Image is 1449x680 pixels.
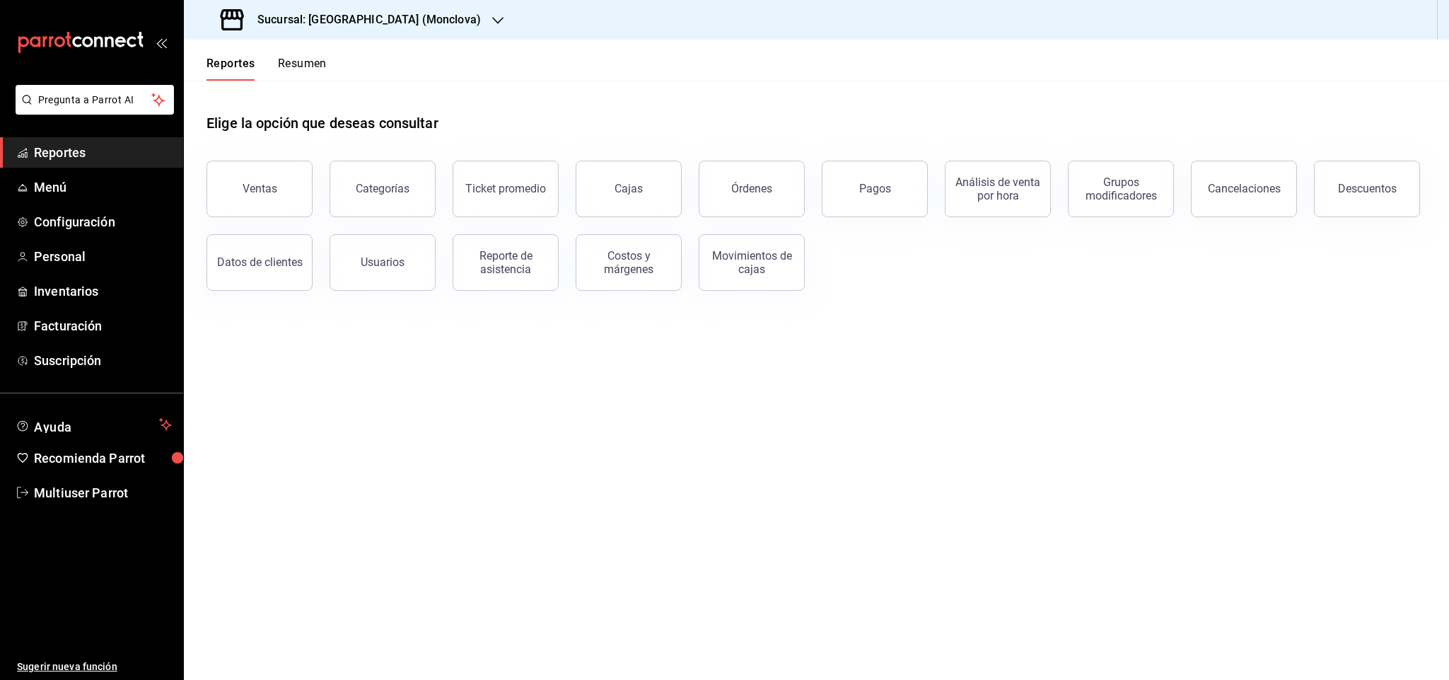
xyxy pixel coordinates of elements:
[34,449,172,468] span: Recomienda Parrot
[10,103,174,117] a: Pregunta a Parrot AI
[34,212,172,231] span: Configuración
[1314,161,1420,217] button: Descuentos
[356,182,409,195] div: Categorías
[206,234,313,291] button: Datos de clientes
[34,483,172,502] span: Multiuser Parrot
[34,178,172,197] span: Menú
[34,316,172,335] span: Facturación
[708,249,796,276] div: Movimientos de cajas
[156,37,167,48] button: open_drawer_menu
[465,182,546,195] div: Ticket promedio
[34,143,172,162] span: Reportes
[34,282,172,301] span: Inventarios
[859,182,891,195] div: Pagos
[361,255,405,269] div: Usuarios
[945,161,1051,217] button: Análisis de venta por hora
[206,57,255,81] button: Reportes
[1068,161,1174,217] button: Grupos modificadores
[954,175,1042,202] div: Análisis de venta por hora
[615,182,643,195] div: Cajas
[34,351,172,370] span: Suscripción
[246,11,481,28] h3: Sucursal: [GEOGRAPHIC_DATA] (Monclova)
[1077,175,1165,202] div: Grupos modificadores
[453,161,559,217] button: Ticket promedio
[34,247,172,266] span: Personal
[699,234,805,291] button: Movimientos de cajas
[17,659,172,674] span: Sugerir nueva función
[38,93,152,108] span: Pregunta a Parrot AI
[34,416,153,433] span: Ayuda
[1208,182,1281,195] div: Cancelaciones
[217,255,303,269] div: Datos de clientes
[1191,161,1297,217] button: Cancelaciones
[576,161,682,217] button: Cajas
[16,85,174,115] button: Pregunta a Parrot AI
[585,249,673,276] div: Costos y márgenes
[1338,182,1397,195] div: Descuentos
[453,234,559,291] button: Reporte de asistencia
[206,113,438,134] h1: Elige la opción que deseas consultar
[206,161,313,217] button: Ventas
[822,161,928,217] button: Pagos
[278,57,327,81] button: Resumen
[330,234,436,291] button: Usuarios
[731,182,772,195] div: Órdenes
[206,57,327,81] div: navigation tabs
[462,249,549,276] div: Reporte de asistencia
[243,182,277,195] div: Ventas
[576,234,682,291] button: Costos y márgenes
[330,161,436,217] button: Categorías
[699,161,805,217] button: Órdenes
